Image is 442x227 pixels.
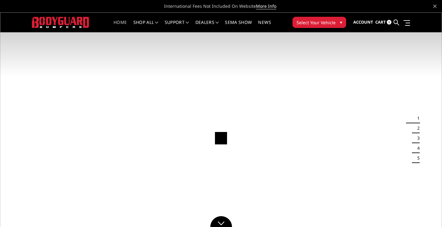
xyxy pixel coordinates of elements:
a: Support [165,20,189,32]
a: Account [353,14,373,31]
a: shop all [133,20,158,32]
span: Select Your Vehicle [297,19,336,26]
span: Cart [375,19,386,25]
a: News [258,20,271,32]
span: Account [353,19,373,25]
img: BODYGUARD BUMPERS [32,17,90,28]
button: 3 of 5 [413,133,420,143]
button: 2 of 5 [413,123,420,133]
button: Select Your Vehicle [292,17,346,28]
a: Home [114,20,127,32]
span: 0 [387,20,391,25]
a: Dealers [195,20,219,32]
button: 4 of 5 [413,143,420,153]
span: ▾ [340,19,342,25]
a: More Info [256,3,276,9]
button: 1 of 5 [413,113,420,123]
a: SEMA Show [225,20,252,32]
button: 5 of 5 [413,153,420,163]
a: Cart 0 [375,14,391,31]
a: Click to Down [210,216,232,227]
